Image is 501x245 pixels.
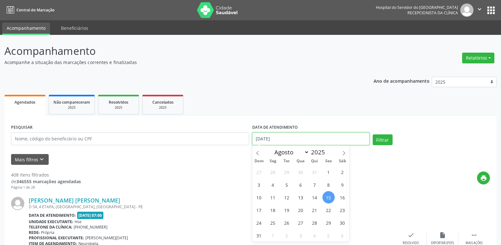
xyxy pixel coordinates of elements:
[309,166,321,178] span: Julho 31, 2025
[295,204,307,216] span: Agosto 20, 2025
[253,191,265,203] span: Agosto 10, 2025
[486,5,497,16] button: apps
[29,235,84,241] b: Profissional executante:
[53,100,90,105] span: Não compareceram
[322,166,335,178] span: Agosto 1, 2025
[16,178,81,184] strong: 346555 marcações agendadas
[336,229,349,242] span: Setembro 6, 2025
[252,159,266,163] span: Dom
[253,166,265,178] span: Julho 27, 2025
[29,204,395,210] div: D 54, 4 ETAPA, [GEOGRAPHIC_DATA], [GEOGRAPHIC_DATA] - PE
[295,191,307,203] span: Agosto 13, 2025
[252,123,298,132] label: DATA DE ATENDIMENTO
[281,229,293,242] span: Setembro 2, 2025
[407,10,458,16] span: Recepcionista da clínica
[272,148,309,157] select: Month
[471,232,478,239] i: 
[474,3,486,17] button: 
[103,105,134,110] div: 2025
[295,178,307,191] span: Agosto 6, 2025
[152,100,174,105] span: Cancelados
[309,148,330,156] input: Year
[2,23,50,35] a: Acompanhamento
[374,77,430,85] p: Ano de acompanhamento
[460,3,474,17] img: img
[281,191,293,203] span: Agosto 12, 2025
[309,178,321,191] span: Agosto 7, 2025
[336,178,349,191] span: Agosto 9, 2025
[253,204,265,216] span: Agosto 17, 2025
[281,216,293,229] span: Agosto 26, 2025
[109,100,128,105] span: Resolvidos
[309,191,321,203] span: Agosto 14, 2025
[322,229,335,242] span: Setembro 5, 2025
[322,178,335,191] span: Agosto 8, 2025
[53,105,90,110] div: 2025
[29,219,73,224] b: Unidade executante:
[267,229,279,242] span: Setembro 1, 2025
[295,229,307,242] span: Setembro 3, 2025
[57,23,93,34] a: Beneficiários
[336,216,349,229] span: Agosto 30, 2025
[16,7,54,13] span: Central de Marcação
[267,178,279,191] span: Agosto 4, 2025
[322,204,335,216] span: Agosto 22, 2025
[462,53,494,63] button: Relatórios
[11,154,49,165] button: Mais filtroskeyboard_arrow_down
[336,204,349,216] span: Agosto 23, 2025
[29,224,72,230] b: Telefone da clínica:
[85,235,128,241] span: [PERSON_NAME][DATE]
[439,232,446,239] i: insert_drive_file
[253,229,265,242] span: Agosto 31, 2025
[11,197,24,210] img: img
[295,166,307,178] span: Julho 30, 2025
[29,230,40,235] b: Rede:
[11,171,81,178] div: 408 itens filtrados
[321,159,335,163] span: Sex
[295,216,307,229] span: Agosto 27, 2025
[480,175,487,182] i: print
[281,204,293,216] span: Agosto 19, 2025
[267,191,279,203] span: Agosto 11, 2025
[477,171,490,184] button: print
[11,123,33,132] label: PESQUISAR
[253,178,265,191] span: Agosto 3, 2025
[4,43,349,59] p: Acompanhamento
[29,213,76,218] b: Data de atendimento:
[4,59,349,66] p: Acompanhe a situação das marcações correntes e finalizadas
[253,216,265,229] span: Agosto 24, 2025
[15,100,35,105] span: Agendados
[29,197,120,204] a: [PERSON_NAME] [PERSON_NAME]
[74,224,107,230] span: [PHONE_NUMBER]
[376,5,458,10] div: Hospital do Servidor do [GEOGRAPHIC_DATA]
[147,105,179,110] div: 2025
[294,159,308,163] span: Qua
[281,178,293,191] span: Agosto 5, 2025
[75,219,82,224] span: Hse
[11,178,81,185] div: de
[281,166,293,178] span: Julho 29, 2025
[336,166,349,178] span: Agosto 2, 2025
[309,204,321,216] span: Agosto 21, 2025
[322,216,335,229] span: Agosto 29, 2025
[267,216,279,229] span: Agosto 25, 2025
[335,159,349,163] span: Sáb
[11,132,249,145] input: Nome, código do beneficiário ou CPF
[38,156,45,163] i: keyboard_arrow_down
[407,232,414,239] i: check
[309,216,321,229] span: Agosto 28, 2025
[322,191,335,203] span: Agosto 15, 2025
[308,159,321,163] span: Qui
[41,230,54,235] span: Própria
[77,212,104,219] span: [DATE] 07:00
[267,204,279,216] span: Agosto 18, 2025
[11,185,81,190] div: Página 1 de 28
[373,134,393,145] button: Filtrar
[476,6,483,13] i: 
[309,229,321,242] span: Setembro 4, 2025
[267,166,279,178] span: Julho 28, 2025
[266,159,280,163] span: Seg
[336,191,349,203] span: Agosto 16, 2025
[4,5,54,15] a: Central de Marcação
[280,159,294,163] span: Ter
